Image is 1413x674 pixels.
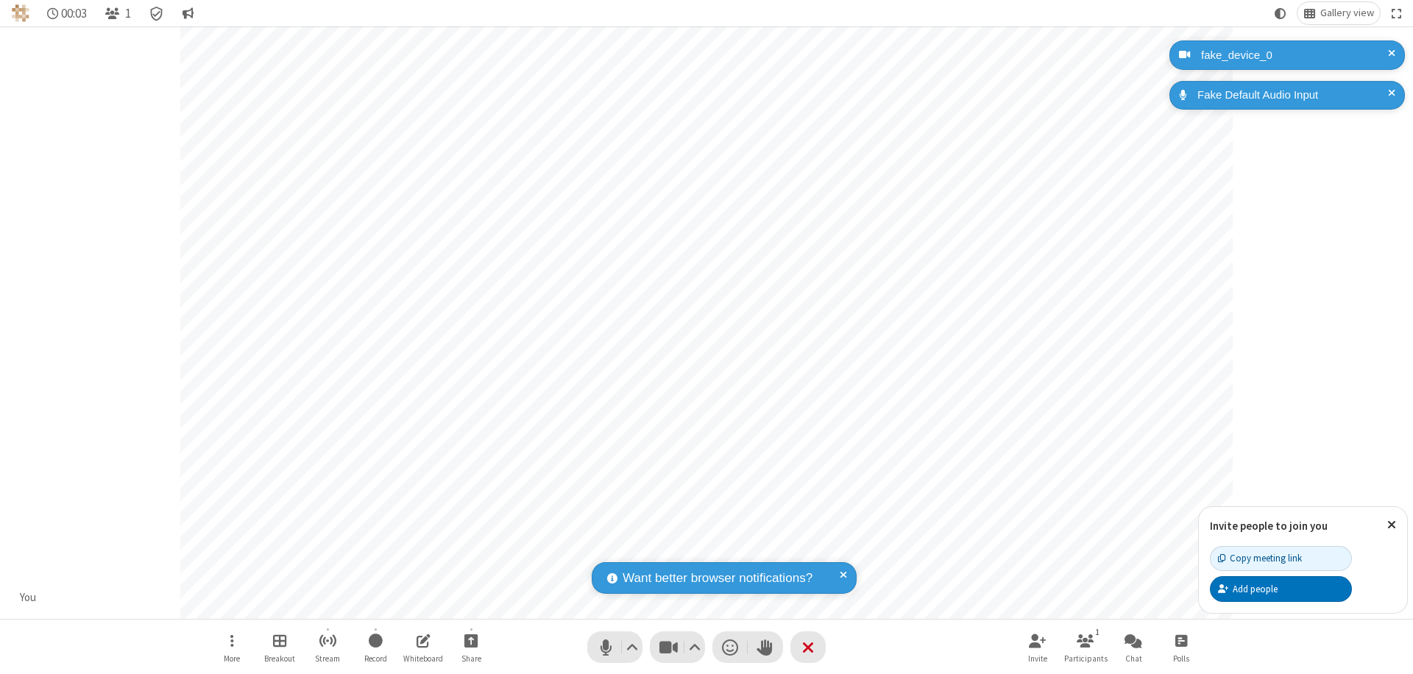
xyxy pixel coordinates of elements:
[1125,654,1142,663] span: Chat
[1064,654,1108,663] span: Participants
[1320,7,1374,19] span: Gallery view
[315,654,340,663] span: Stream
[1196,47,1394,64] div: fake_device_0
[1210,576,1352,601] button: Add people
[15,589,42,606] div: You
[1173,654,1189,663] span: Polls
[401,626,445,668] button: Open shared whiteboard
[99,2,137,24] button: Open participant list
[264,654,295,663] span: Breakout
[1210,546,1352,571] button: Copy meeting link
[305,626,350,668] button: Start streaming
[461,654,481,663] span: Share
[1016,626,1060,668] button: Invite participants (⌘+Shift+I)
[623,569,812,588] span: Want better browser notifications?
[224,654,240,663] span: More
[1192,87,1394,104] div: Fake Default Audio Input
[364,654,387,663] span: Record
[353,626,397,668] button: Start recording
[790,631,826,663] button: End or leave meeting
[1159,626,1203,668] button: Open poll
[1297,2,1380,24] button: Change layout
[41,2,93,24] div: Timer
[1091,625,1104,639] div: 1
[712,631,748,663] button: Send a reaction
[258,626,302,668] button: Manage Breakout Rooms
[623,631,642,663] button: Audio settings
[1111,626,1155,668] button: Open chat
[1210,519,1328,533] label: Invite people to join you
[12,4,29,22] img: QA Selenium DO NOT DELETE OR CHANGE
[685,631,705,663] button: Video setting
[1218,551,1302,565] div: Copy meeting link
[176,2,199,24] button: Conversation
[449,626,493,668] button: Start sharing
[748,631,783,663] button: Raise hand
[125,7,131,21] span: 1
[650,631,705,663] button: Stop video (⌘+Shift+V)
[403,654,443,663] span: Whiteboard
[1028,654,1047,663] span: Invite
[1376,507,1407,543] button: Close popover
[1386,2,1408,24] button: Fullscreen
[143,2,171,24] div: Meeting details Encryption enabled
[587,631,642,663] button: Mute (⌘+Shift+A)
[61,7,87,21] span: 00:03
[1063,626,1108,668] button: Open participant list
[1269,2,1292,24] button: Using system theme
[210,626,254,668] button: Open menu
